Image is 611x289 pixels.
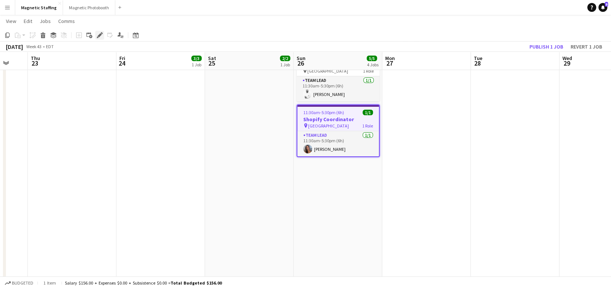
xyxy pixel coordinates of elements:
[303,110,344,115] span: 11:30am-5:30pm (6h)
[4,279,34,287] button: Budgeted
[526,42,566,52] button: Publish 1 job
[297,116,379,123] h3: Shopify Coordinator
[3,16,19,26] a: View
[63,0,115,15] button: Magnetic Photobooth
[363,110,373,115] span: 1/1
[6,18,16,24] span: View
[367,62,379,67] div: 4 Jobs
[297,76,380,102] app-card-role: Team Lead1/111:30am-5:30pm (6h)[PERSON_NAME]
[207,59,216,67] span: 25
[384,59,395,67] span: 27
[297,131,379,156] app-card-role: Team Lead1/111:30am-5:30pm (6h)[PERSON_NAME]
[385,55,395,62] span: Mon
[280,56,290,61] span: 2/2
[58,18,75,24] span: Comms
[561,59,572,67] span: 29
[24,18,32,24] span: Edit
[474,55,482,62] span: Tue
[192,62,201,67] div: 1 Job
[280,62,290,67] div: 1 Job
[6,43,23,50] div: [DATE]
[307,68,348,74] span: [GEOGRAPHIC_DATA]
[473,59,482,67] span: 28
[12,280,33,286] span: Budgeted
[118,59,125,67] span: 24
[31,55,40,62] span: Thu
[297,55,305,62] span: Sun
[297,50,380,102] app-job-card: 11:30am-5:30pm (6h)1/1Shopify Coordinator [GEOGRAPHIC_DATA]1 RoleTeam Lead1/111:30am-5:30pm (6h)[...
[367,56,377,61] span: 5/5
[24,44,43,49] span: Week 43
[362,123,373,129] span: 1 Role
[15,0,63,15] button: Magnetic Staffing
[41,280,59,286] span: 1 item
[568,42,605,52] button: Revert 1 job
[65,280,222,286] div: Salary $156.00 + Expenses $0.00 + Subsistence $0.00 =
[562,55,572,62] span: Wed
[308,123,349,129] span: [GEOGRAPHIC_DATA]
[40,18,51,24] span: Jobs
[46,44,54,49] div: EDT
[30,59,40,67] span: 23
[37,16,54,26] a: Jobs
[21,16,35,26] a: Edit
[363,68,374,74] span: 1 Role
[171,280,222,286] span: Total Budgeted $156.00
[605,2,608,7] span: 8
[119,55,125,62] span: Fri
[598,3,607,12] a: 8
[297,104,380,157] app-job-card: 11:30am-5:30pm (6h)1/1Shopify Coordinator [GEOGRAPHIC_DATA]1 RoleTeam Lead1/111:30am-5:30pm (6h)[...
[208,55,216,62] span: Sat
[295,59,305,67] span: 26
[55,16,78,26] a: Comms
[191,56,202,61] span: 3/3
